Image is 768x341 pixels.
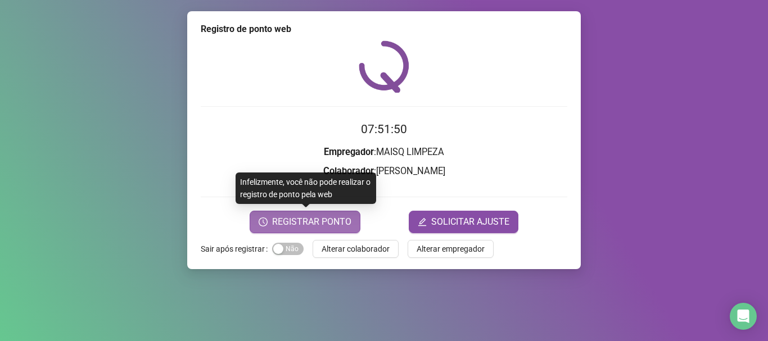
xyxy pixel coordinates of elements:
[201,164,567,179] h3: : [PERSON_NAME]
[417,243,485,255] span: Alterar empregador
[322,243,390,255] span: Alterar colaborador
[323,166,374,176] strong: Colaborador
[431,215,509,229] span: SOLICITAR AJUSTE
[201,145,567,160] h3: : MAISQ LIMPEZA
[272,215,351,229] span: REGISTRAR PONTO
[408,240,494,258] button: Alterar empregador
[259,217,268,226] span: clock-circle
[409,211,518,233] button: editSOLICITAR AJUSTE
[201,240,272,258] label: Sair após registrar
[324,147,374,157] strong: Empregador
[250,211,360,233] button: REGISTRAR PONTO
[361,122,407,136] time: 07:51:50
[359,40,409,93] img: QRPoint
[730,303,757,330] div: Open Intercom Messenger
[418,217,427,226] span: edit
[236,172,376,204] div: Infelizmente, você não pode realizar o registro de ponto pela web
[201,22,567,36] div: Registro de ponto web
[313,240,399,258] button: Alterar colaborador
